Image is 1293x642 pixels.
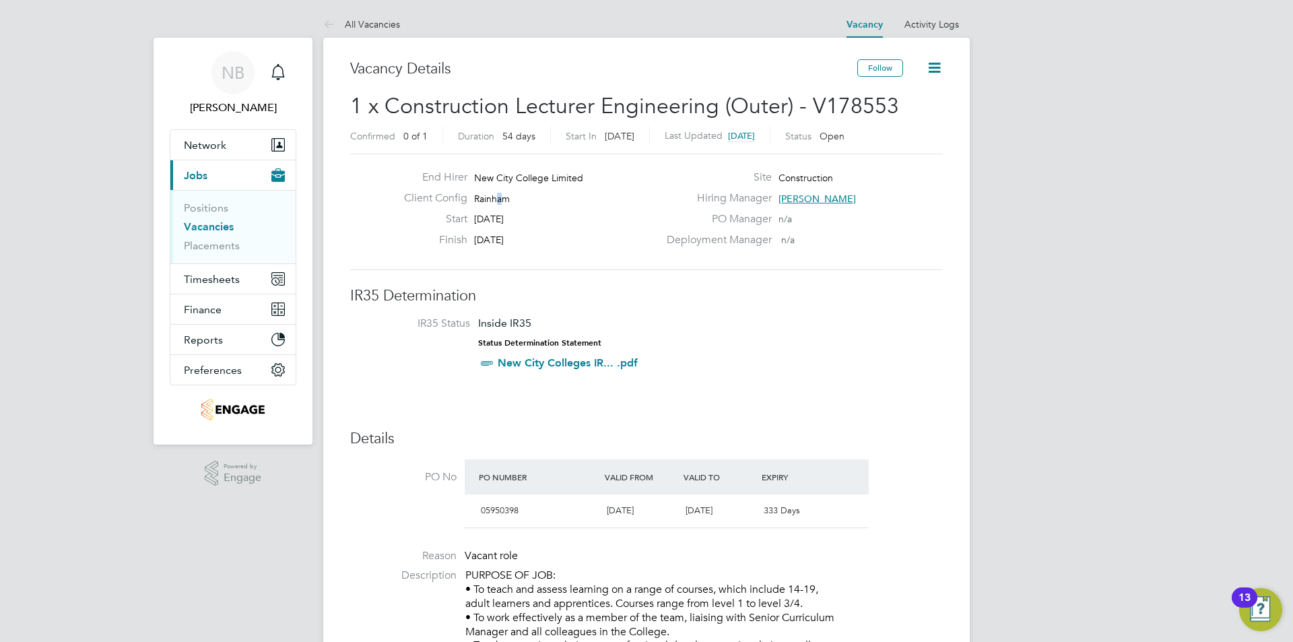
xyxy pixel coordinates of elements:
[665,129,723,141] label: Last Updated
[465,549,518,563] span: Vacant role
[184,364,242,377] span: Preferences
[474,172,583,184] span: New City College Limited
[184,273,240,286] span: Timesheets
[498,356,638,369] a: New City Colleges IR... .pdf
[184,333,223,346] span: Reports
[659,233,772,247] label: Deployment Manager
[350,93,899,119] span: 1 x Construction Lecturer Engineering (Outer) - V178553
[478,338,601,348] strong: Status Determination Statement
[224,472,261,484] span: Engage
[170,355,296,385] button: Preferences
[170,100,296,116] span: Nick Briant
[474,213,504,225] span: [DATE]
[393,212,467,226] label: Start
[566,130,597,142] label: Start In
[764,505,800,516] span: 333 Days
[350,429,943,449] h3: Details
[778,213,792,225] span: n/a
[222,64,244,82] span: NB
[170,51,296,116] a: NB[PERSON_NAME]
[785,130,811,142] label: Status
[350,59,857,79] h3: Vacancy Details
[224,461,261,472] span: Powered by
[170,325,296,354] button: Reports
[904,18,959,30] a: Activity Logs
[154,38,312,445] nav: Main navigation
[478,317,531,329] span: Inside IR35
[458,130,494,142] label: Duration
[601,465,680,489] div: Valid From
[659,191,772,205] label: Hiring Manager
[820,130,844,142] span: Open
[170,264,296,294] button: Timesheets
[680,465,759,489] div: Valid To
[605,130,634,142] span: [DATE]
[659,170,772,185] label: Site
[170,130,296,160] button: Network
[728,130,755,141] span: [DATE]
[847,19,883,30] a: Vacancy
[184,169,207,182] span: Jobs
[857,59,903,77] button: Follow
[170,190,296,263] div: Jobs
[350,470,457,484] label: PO No
[778,193,856,205] span: [PERSON_NAME]
[475,465,601,489] div: PO Number
[778,172,833,184] span: Construction
[686,505,712,516] span: [DATE]
[393,170,467,185] label: End Hirer
[350,549,457,563] label: Reason
[170,294,296,324] button: Finance
[403,130,428,142] span: 0 of 1
[607,505,634,516] span: [DATE]
[481,505,519,516] span: 05950398
[474,193,510,205] span: Rainham
[1238,598,1251,615] div: 13
[474,234,504,246] span: [DATE]
[184,139,226,152] span: Network
[184,239,240,252] a: Placements
[350,286,943,306] h3: IR35 Determination
[184,220,234,233] a: Vacancies
[758,465,837,489] div: Expiry
[184,201,228,214] a: Positions
[201,399,264,420] img: jambo-logo-retina.png
[323,18,400,30] a: All Vacancies
[350,130,395,142] label: Confirmed
[350,569,457,583] label: Description
[393,233,467,247] label: Finish
[364,317,470,331] label: IR35 Status
[1239,588,1282,631] button: Open Resource Center, 13 new notifications
[393,191,467,205] label: Client Config
[205,461,262,486] a: Powered byEngage
[170,160,296,190] button: Jobs
[781,234,795,246] span: n/a
[170,399,296,420] a: Go to home page
[659,212,772,226] label: PO Manager
[502,130,535,142] span: 54 days
[184,303,222,316] span: Finance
